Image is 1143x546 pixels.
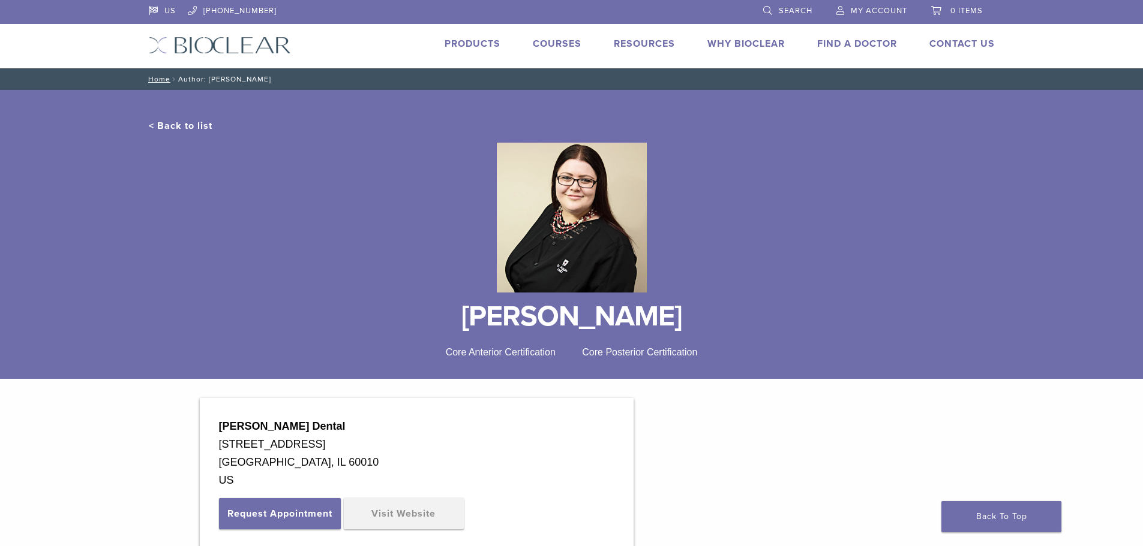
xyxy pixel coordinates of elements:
a: Products [445,38,500,50]
a: Visit Website [344,498,464,529]
span: Core Posterior Certification [582,347,697,357]
span: My Account [851,6,907,16]
a: Back To Top [941,501,1061,532]
a: Home [145,75,170,83]
span: / [170,76,178,82]
img: Bioclear [149,37,291,54]
a: Contact Us [929,38,995,50]
img: Bioclear [497,143,647,292]
div: [STREET_ADDRESS] [219,435,614,453]
h1: [PERSON_NAME] [149,302,995,331]
span: Search [779,6,812,16]
span: Core Anterior Certification [446,347,556,357]
a: Why Bioclear [707,38,785,50]
a: Find A Doctor [817,38,897,50]
span: 0 items [950,6,983,16]
strong: [PERSON_NAME] Dental [219,420,346,432]
a: < Back to list [149,120,212,132]
button: Request Appointment [219,498,341,529]
a: Resources [614,38,675,50]
div: [GEOGRAPHIC_DATA], IL 60010 US [219,453,614,489]
a: Courses [533,38,581,50]
nav: Author: [PERSON_NAME] [140,68,1004,90]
